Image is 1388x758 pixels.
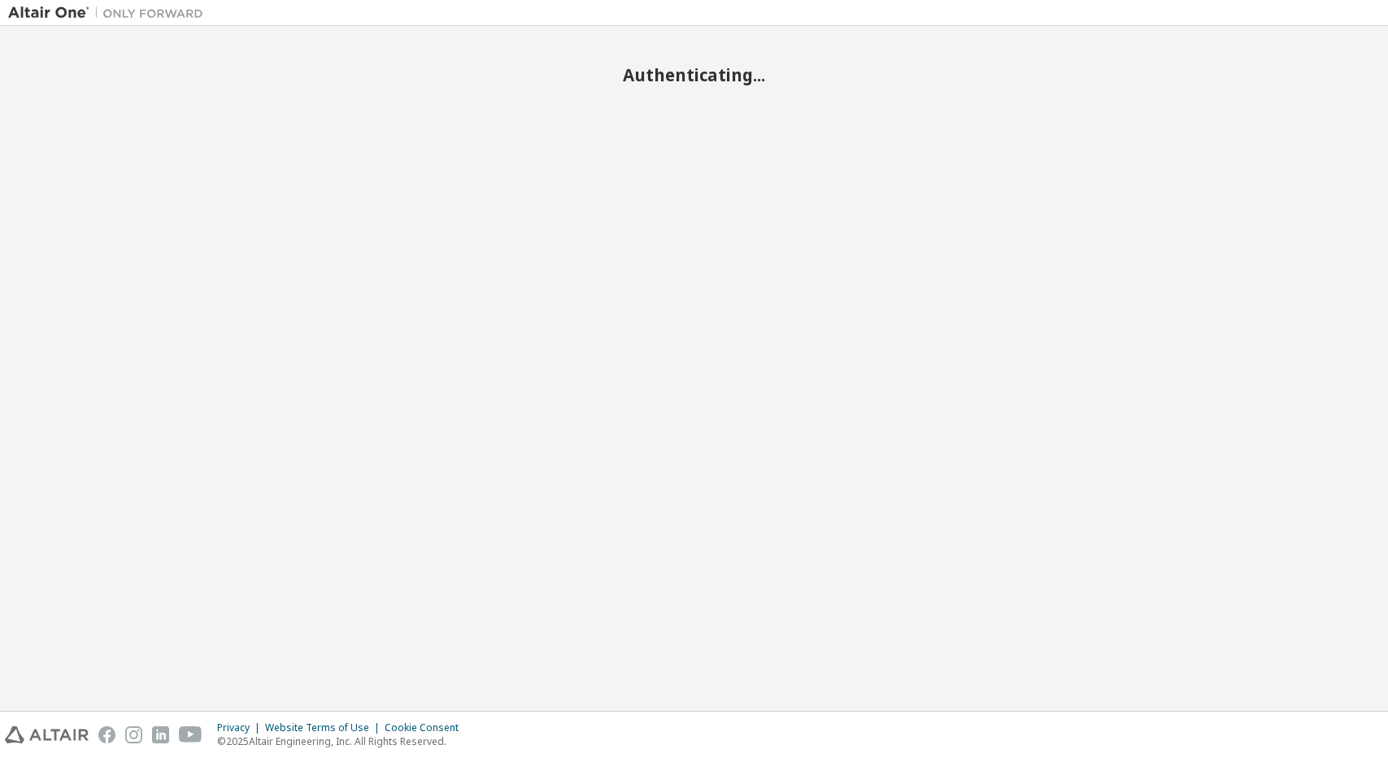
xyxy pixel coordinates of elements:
[217,721,265,734] div: Privacy
[5,726,89,743] img: altair_logo.svg
[125,726,142,743] img: instagram.svg
[152,726,169,743] img: linkedin.svg
[385,721,468,734] div: Cookie Consent
[265,721,385,734] div: Website Terms of Use
[8,64,1380,85] h2: Authenticating...
[98,726,115,743] img: facebook.svg
[8,5,211,21] img: Altair One
[179,726,202,743] img: youtube.svg
[217,734,468,748] p: © 2025 Altair Engineering, Inc. All Rights Reserved.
